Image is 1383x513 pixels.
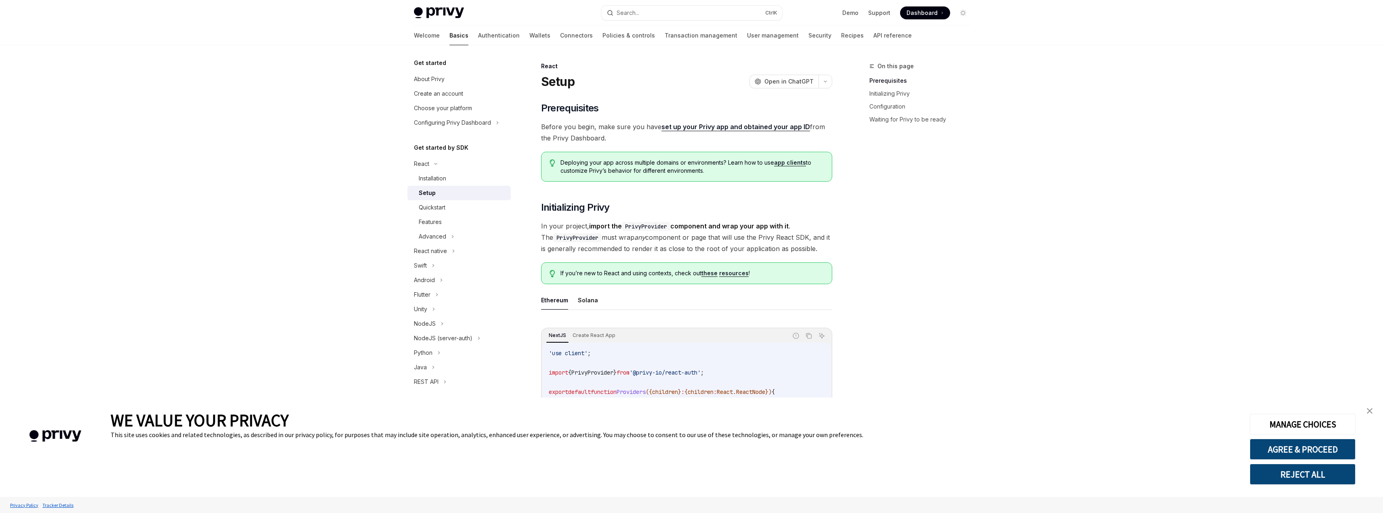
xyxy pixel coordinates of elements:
span: default [568,388,591,396]
a: Configuration [869,100,976,113]
span: : [714,388,717,396]
a: Security [808,26,831,45]
div: React [541,62,832,70]
a: Privacy Policy [8,498,40,512]
span: } [678,388,681,396]
div: Search... [617,8,639,18]
span: PrivyProvider [571,369,613,376]
svg: Tip [550,270,555,277]
em: any [634,233,645,241]
span: { [568,369,571,376]
a: Demo [842,9,858,17]
span: React [717,388,733,396]
a: app clients [774,159,806,166]
button: Ask AI [816,331,827,341]
h5: Get started by SDK [414,143,468,153]
a: Wallets [529,26,550,45]
h5: Get started [414,58,446,68]
span: children [688,388,714,396]
div: Swift [414,261,427,270]
h1: Setup [541,74,575,89]
a: Tracker Details [40,498,76,512]
a: Waiting for Privy to be ready [869,113,976,126]
span: ReactNode [736,388,765,396]
span: }) [765,388,772,396]
button: AGREE & PROCEED [1250,439,1356,460]
button: Report incorrect code [791,331,801,341]
span: ; [588,350,591,357]
span: Open in ChatGPT [764,77,814,86]
div: Installation [419,174,446,183]
div: Setup [419,188,436,198]
a: Transaction management [665,26,737,45]
button: Solana [578,291,598,310]
div: Python [414,348,432,358]
div: Flutter [414,290,430,299]
a: Support [868,9,890,17]
span: WE VALUE YOUR PRIVACY [111,410,289,431]
a: Installation [407,171,511,186]
div: Create React App [570,331,618,340]
a: Welcome [414,26,440,45]
a: Setup [407,186,511,200]
button: Toggle dark mode [957,6,970,19]
a: Recipes [841,26,864,45]
a: these [701,270,718,277]
span: ({ [646,388,652,396]
a: API reference [873,26,912,45]
span: 'use client' [549,350,588,357]
span: Prerequisites [541,102,599,115]
a: Basics [449,26,468,45]
span: . [733,388,736,396]
a: Quickstart [407,200,511,215]
a: resources [719,270,749,277]
span: Before you begin, make sure you have from the Privy Dashboard. [541,121,832,144]
span: Ctrl K [765,10,777,16]
button: Copy the contents from the code block [804,331,814,341]
img: close banner [1367,408,1373,414]
button: Search...CtrlK [601,6,782,20]
code: PrivyProvider [553,233,602,242]
span: { [684,388,688,396]
a: Dashboard [900,6,950,19]
div: Features [419,217,442,227]
a: User management [747,26,799,45]
div: About Privy [414,74,445,84]
span: Dashboard [907,9,938,17]
span: { [772,388,775,396]
button: MANAGE CHOICES [1250,414,1356,435]
span: from [617,369,630,376]
span: Initializing Privy [541,201,610,214]
a: Authentication [478,26,520,45]
div: Android [414,275,435,285]
button: Open in ChatGPT [749,75,818,88]
a: close banner [1362,403,1378,419]
div: Quickstart [419,203,445,212]
div: React native [414,246,447,256]
img: company logo [12,419,99,454]
a: Connectors [560,26,593,45]
div: NodeJS [414,319,436,329]
svg: Tip [550,159,555,167]
div: NodeJS (server-auth) [414,333,472,343]
div: REST API [414,377,439,387]
a: About Privy [407,72,511,86]
span: import [549,369,568,376]
strong: import the component and wrap your app with it [589,222,789,230]
span: Deploying your app across multiple domains or environments? Learn how to use to customize Privy’s... [560,159,823,175]
a: set up your Privy app and obtained your app ID [661,123,810,131]
div: This site uses cookies and related technologies, as described in our privacy policy, for purposes... [111,431,1238,439]
span: export [549,388,568,396]
span: '@privy-io/react-auth' [630,369,701,376]
span: If you’re new to React and using contexts, check out ! [560,269,823,277]
a: Create an account [407,86,511,101]
div: Choose your platform [414,103,472,113]
div: Advanced [419,232,446,241]
span: In your project, . The must wrap component or page that will use the Privy React SDK, and it is g... [541,220,832,254]
span: children [652,388,678,396]
a: Choose your platform [407,101,511,115]
div: Create an account [414,89,463,98]
div: Java [414,362,427,372]
div: NextJS [546,331,569,340]
span: ; [701,369,704,376]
